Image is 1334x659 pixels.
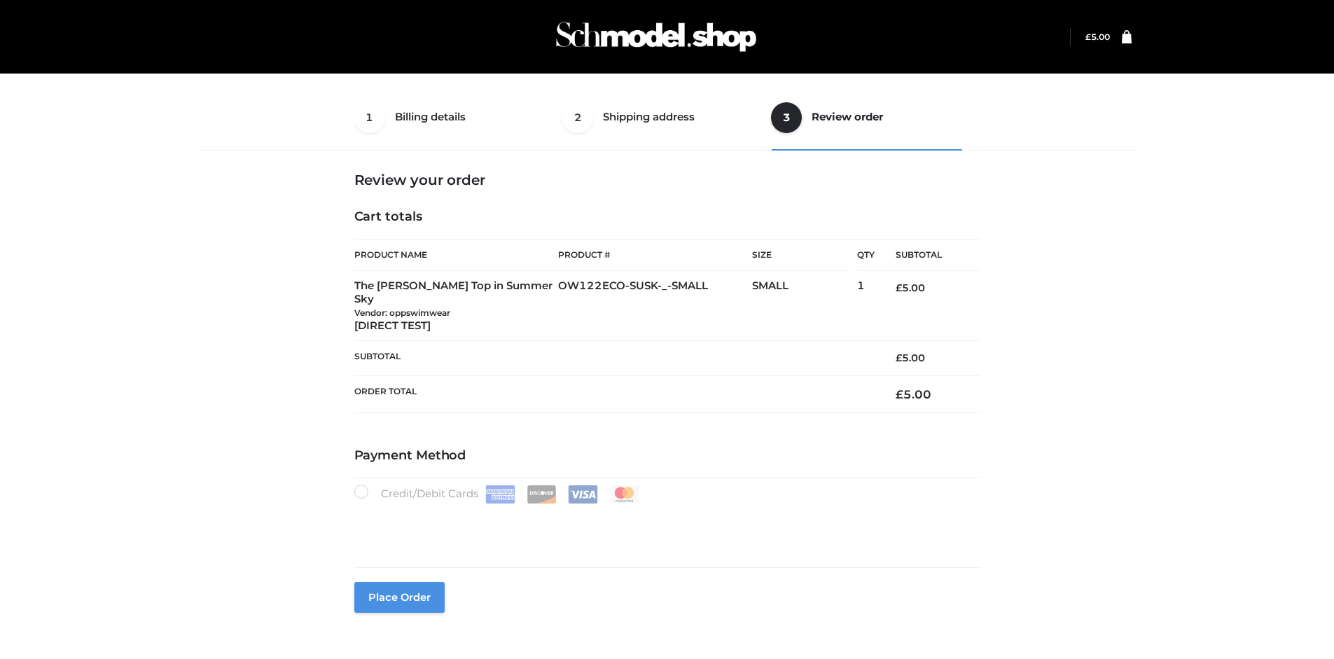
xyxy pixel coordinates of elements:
small: Vendor: oppswimwear [354,307,450,318]
h4: Cart totals [354,209,980,225]
th: Subtotal [354,341,875,375]
th: Size [752,240,850,271]
td: 1 [857,271,875,341]
td: OW122ECO-SUSK-_-SMALL [558,271,752,341]
iframe: Secure payment input frame [352,501,978,552]
td: The [PERSON_NAME] Top in Summer Sky [DIRECT TEST] [354,271,559,341]
span: £ [896,282,902,294]
button: Place order [354,582,445,613]
th: Product # [558,239,752,271]
span: £ [1085,32,1091,42]
th: Product Name [354,239,559,271]
th: Order Total [354,375,875,412]
bdi: 5.00 [896,352,925,364]
bdi: 5.00 [896,282,925,294]
img: Mastercard [609,485,639,504]
bdi: 5.00 [1085,32,1110,42]
img: Visa [568,485,598,504]
img: Amex [485,485,515,504]
h4: Payment Method [354,448,980,464]
label: Credit/Debit Cards [354,485,641,504]
img: Schmodel Admin 964 [551,9,761,64]
span: £ [896,387,903,401]
bdi: 5.00 [896,387,931,401]
span: £ [896,352,902,364]
th: Qty [857,239,875,271]
h3: Review your order [354,172,980,188]
a: £5.00 [1085,32,1110,42]
img: Discover [527,485,557,504]
td: SMALL [752,271,857,341]
th: Subtotal [875,240,980,271]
